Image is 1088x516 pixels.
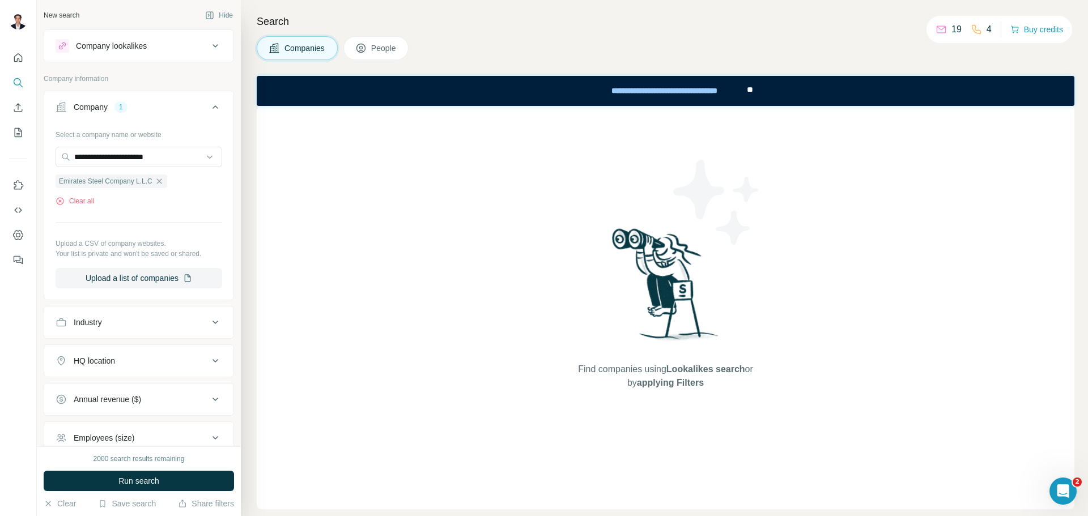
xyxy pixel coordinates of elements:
[257,14,1074,29] h4: Search
[9,73,27,93] button: Search
[9,11,27,29] img: Avatar
[44,10,79,20] div: New search
[9,48,27,68] button: Quick start
[44,386,233,413] button: Annual revenue ($)
[951,23,962,36] p: 19
[44,93,233,125] button: Company1
[371,42,397,54] span: People
[666,151,768,253] img: Surfe Illustration - Stars
[44,498,76,509] button: Clear
[9,97,27,118] button: Enrich CSV
[9,200,27,220] button: Use Surfe API
[257,76,1074,106] iframe: Banner
[74,432,134,443] div: Employees (size)
[637,378,704,387] span: applying Filters
[1073,477,1082,487] span: 2
[44,309,233,336] button: Industry
[56,238,222,249] p: Upload a CSV of company websites.
[74,101,108,113] div: Company
[1049,477,1077,505] iframe: Intercom live chat
[284,42,326,54] span: Companies
[74,394,141,405] div: Annual revenue ($)
[575,363,756,390] span: Find companies using or by
[98,498,156,509] button: Save search
[44,32,233,59] button: Company lookalikes
[114,102,127,112] div: 1
[9,225,27,245] button: Dashboard
[118,475,159,487] span: Run search
[93,454,185,464] div: 2000 search results remaining
[44,471,234,491] button: Run search
[9,250,27,270] button: Feedback
[56,268,222,288] button: Upload a list of companies
[44,74,234,84] p: Company information
[44,424,233,451] button: Employees (size)
[987,23,992,36] p: 4
[74,355,115,366] div: HQ location
[178,498,234,509] button: Share filters
[1010,22,1063,37] button: Buy credits
[9,122,27,143] button: My lists
[74,317,102,328] div: Industry
[56,249,222,259] p: Your list is private and won't be saved or shared.
[44,347,233,374] button: HQ location
[59,176,152,186] span: Emirates Steel Company L.L.C
[666,364,745,374] span: Lookalikes search
[76,40,147,52] div: Company lookalikes
[197,7,241,24] button: Hide
[56,125,222,140] div: Select a company name or website
[607,225,725,352] img: Surfe Illustration - Woman searching with binoculars
[56,196,94,206] button: Clear all
[9,175,27,195] button: Use Surfe on LinkedIn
